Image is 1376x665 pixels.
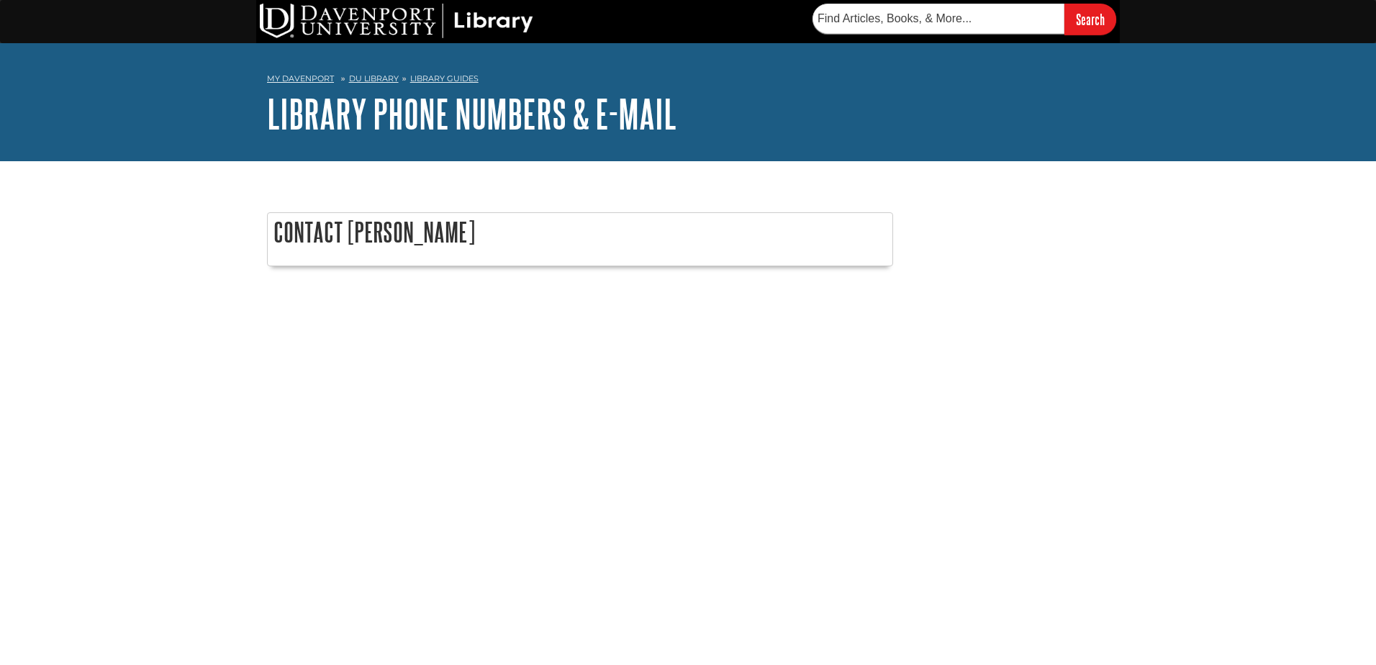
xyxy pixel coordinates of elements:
[349,73,399,83] a: DU Library
[267,91,676,136] a: Library Phone Numbers & E-mail
[260,4,533,38] img: DU Library
[1064,4,1116,35] input: Search
[268,213,892,251] h2: Contact [PERSON_NAME]
[410,73,479,83] a: Library Guides
[267,69,1109,92] nav: breadcrumb
[813,4,1064,34] input: Find Articles, Books, & More...
[267,73,334,85] a: My Davenport
[813,4,1116,35] form: Searches DU Library's articles, books, and more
